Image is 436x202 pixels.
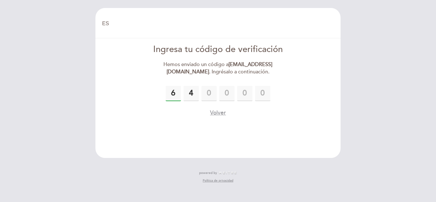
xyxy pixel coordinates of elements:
[184,86,199,101] input: 0
[167,61,273,75] strong: [EMAIL_ADDRESS][DOMAIN_NAME]
[203,178,233,183] a: Política de privacidad
[219,86,235,101] input: 0
[145,61,291,76] div: Hemos enviado un código a . Ingrésalo a continuación.
[166,86,181,101] input: 0
[201,86,217,101] input: 0
[210,109,226,117] button: Volver
[255,86,270,101] input: 0
[199,171,237,175] a: powered by
[199,171,217,175] span: powered by
[237,86,252,101] input: 0
[145,43,291,56] div: Ingresa tu código de verificación
[219,171,237,175] img: MEITRE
